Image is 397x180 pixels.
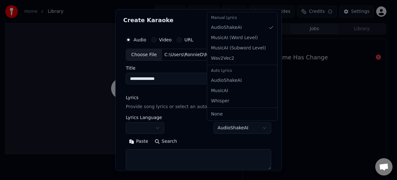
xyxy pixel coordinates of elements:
[211,24,242,31] span: AudioShakeAI
[211,35,258,41] span: MusicAI ( Word Level )
[208,13,276,22] div: Manual Lyrics
[211,77,242,84] span: AudioShakeAI
[211,88,228,94] span: MusicAI
[211,55,234,62] span: Wav2Vec2
[211,98,229,104] span: Whisper
[211,111,223,117] span: None
[208,66,276,75] div: Auto Lyrics
[211,45,266,51] span: MusicAI ( Subword Level )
